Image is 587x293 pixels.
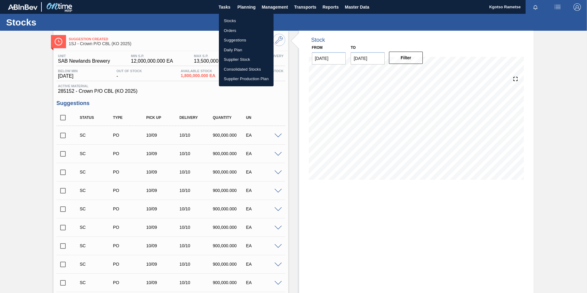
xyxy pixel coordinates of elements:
[219,35,274,45] a: Suggestions
[219,26,274,36] a: Orders
[219,55,274,64] a: Supplier Stock
[219,64,274,74] a: Consolidated Stocks
[219,74,274,84] a: Supplier Production Plan
[219,16,274,26] a: Stocks
[219,45,274,55] a: Daily Plan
